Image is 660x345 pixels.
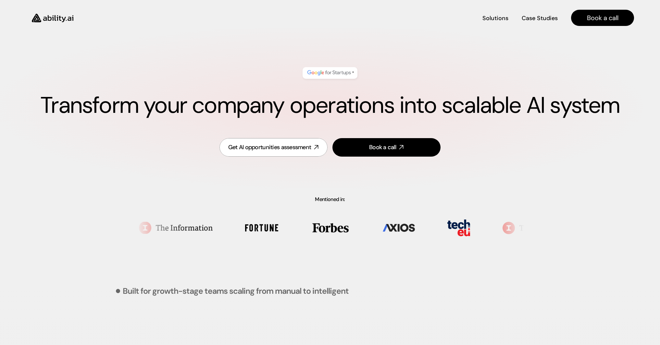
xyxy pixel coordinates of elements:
nav: Main navigation [82,10,634,26]
a: Book a call [571,10,634,26]
div: Get AI opportunities assessment [228,143,311,151]
a: Solutions [482,12,508,24]
h4: Book a call [587,13,618,22]
div: Book a call [369,143,396,151]
h4: Case Studies [522,14,558,22]
a: Case Studies [521,12,558,24]
a: Get AI opportunities assessment [219,138,328,157]
p: Built for growth-stage teams scaling from manual to intelligent [123,287,349,295]
h1: Transform your company operations into scalable AI system [26,92,634,119]
p: Mentioned in: [16,197,644,202]
h4: Solutions [482,14,508,22]
a: Book a call [332,138,441,157]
